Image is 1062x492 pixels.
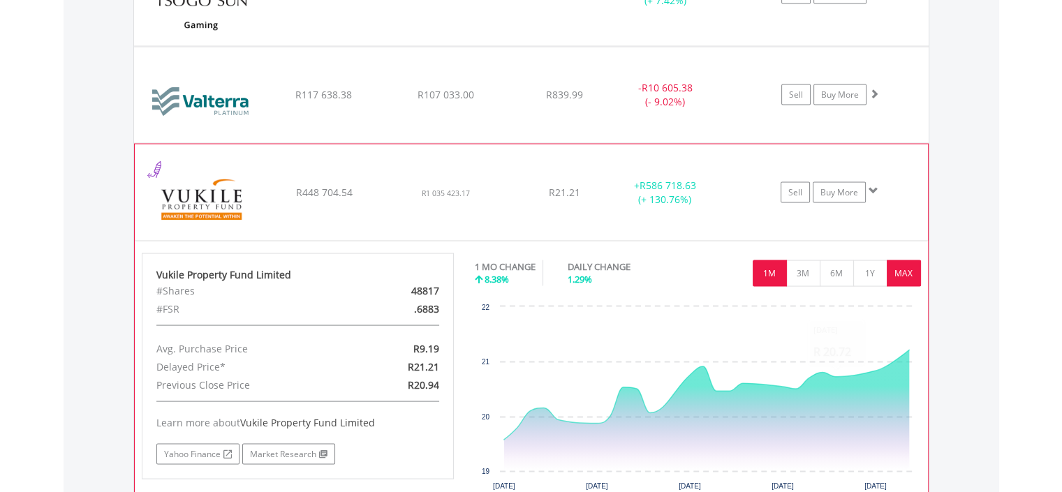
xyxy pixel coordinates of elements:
button: 3M [786,260,820,287]
div: Delayed Price* [146,358,348,376]
div: Avg. Purchase Price [146,340,348,358]
a: Yahoo Finance [156,444,239,465]
button: MAX [887,260,921,287]
text: 19 [482,468,490,475]
span: R107 033.00 [418,88,474,101]
span: R839.99 [546,88,583,101]
span: R9.19 [413,342,439,355]
span: R1 035 423.17 [422,188,470,198]
div: #Shares [146,282,348,300]
span: R20.94 [408,378,439,392]
div: .6883 [348,300,450,318]
span: 1.29% [568,273,592,285]
img: EQU.ZA.VAL.png [141,65,261,140]
span: 8.38% [485,273,509,285]
div: 1 MO CHANGE [475,260,536,274]
button: 1Y [853,260,887,287]
span: R21.21 [549,186,580,199]
button: 6M [820,260,854,287]
a: Sell [781,84,811,105]
div: + (+ 130.76%) [612,179,717,207]
a: Buy More [813,84,866,105]
div: Learn more about [156,416,440,430]
button: 1M [753,260,787,287]
span: R586 718.63 [640,179,696,192]
a: Market Research [242,444,335,465]
span: R448 704.54 [295,186,352,199]
span: Vukile Property Fund Limited [240,416,375,429]
div: - (- 9.02%) [613,81,718,109]
img: EQU.ZA.VKE.png [142,162,262,237]
span: R21.21 [408,360,439,373]
div: Previous Close Price [146,376,348,394]
text: 22 [482,304,490,311]
span: R10 605.38 [642,81,693,94]
a: Sell [781,182,810,203]
text: 20 [482,413,490,421]
a: Buy More [813,182,866,203]
span: R117 638.38 [295,88,352,101]
div: #FSR [146,300,348,318]
div: Vukile Property Fund Limited [156,268,440,282]
div: 48817 [348,282,450,300]
div: DAILY CHANGE [568,260,679,274]
text: 21 [482,358,490,366]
